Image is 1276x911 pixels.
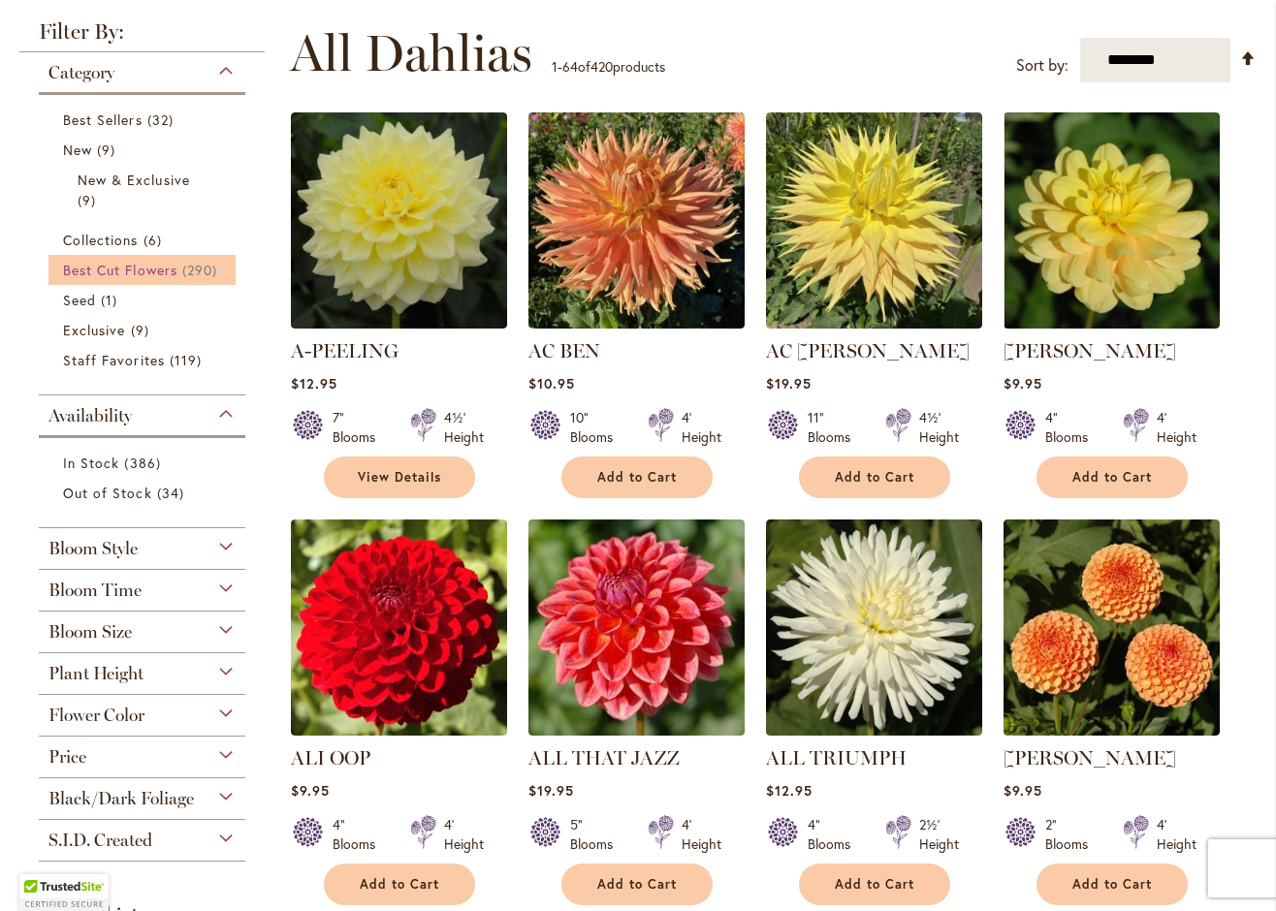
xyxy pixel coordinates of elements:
[444,815,484,854] div: 4' Height
[766,781,813,800] span: $12.95
[562,57,578,76] span: 64
[766,112,982,329] img: AC Jeri
[63,230,226,250] a: Collections
[48,746,86,768] span: Price
[1072,876,1152,893] span: Add to Cart
[131,320,154,340] span: 9
[63,483,226,503] a: Out of Stock 34
[63,484,152,502] span: Out of Stock
[324,456,475,498] a: View Details
[63,291,96,309] span: Seed
[1004,721,1220,739] a: AMBER QUEEN
[15,842,69,896] iframe: Launch Accessibility Center
[48,405,132,426] span: Availability
[552,57,558,76] span: 1
[766,374,812,393] span: $19.95
[291,112,507,329] img: A-Peeling
[808,815,862,854] div: 4" Blooms
[182,260,222,280] span: 290
[290,24,532,82] span: All Dahlias
[1004,314,1220,332] a: AHOY MATEY
[291,374,337,393] span: $12.95
[597,876,677,893] span: Add to Cart
[78,171,190,189] span: New & Exclusive
[528,314,745,332] a: AC BEN
[552,51,665,82] p: - of products
[19,21,265,52] strong: Filter By:
[528,721,745,739] a: ALL THAT JAZZ
[48,538,138,559] span: Bloom Style
[766,339,970,362] a: AC [PERSON_NAME]
[1072,469,1152,486] span: Add to Cart
[766,746,907,770] a: ALL TRIUMPH
[170,350,207,370] span: 119
[1157,408,1196,447] div: 4' Height
[766,314,982,332] a: AC Jeri
[528,339,600,362] a: AC BEN
[561,456,713,498] button: Add to Cart
[1157,815,1196,854] div: 4' Height
[63,351,165,369] span: Staff Favorites
[291,339,399,362] a: A-PEELING
[63,141,92,159] span: New
[570,815,624,854] div: 5" Blooms
[561,864,713,905] button: Add to Cart
[63,321,125,339] span: Exclusive
[919,408,959,447] div: 4½' Height
[147,110,178,130] span: 32
[63,454,119,472] span: In Stock
[63,260,226,280] a: Best Cut Flowers
[1004,746,1176,770] a: [PERSON_NAME]
[63,290,226,310] a: Seed
[444,408,484,447] div: 4½' Height
[766,721,982,739] a: ALL TRIUMPH
[570,408,624,447] div: 10" Blooms
[124,453,165,473] span: 386
[799,456,950,498] button: Add to Cart
[597,469,677,486] span: Add to Cart
[291,721,507,739] a: ALI OOP
[1004,374,1042,393] span: $9.95
[48,621,132,643] span: Bloom Size
[63,350,226,370] a: Staff Favorites
[333,815,387,854] div: 4" Blooms
[528,746,680,770] a: ALL THAT JAZZ
[1016,47,1069,83] label: Sort by:
[324,864,475,905] button: Add to Cart
[1037,456,1188,498] button: Add to Cart
[1004,781,1042,800] span: $9.95
[358,469,441,486] span: View Details
[63,453,226,473] a: In Stock 386
[78,190,101,210] span: 9
[48,663,144,684] span: Plant Height
[48,830,152,851] span: S.I.D. Created
[157,483,189,503] span: 34
[1004,519,1220,736] img: AMBER QUEEN
[63,231,139,249] span: Collections
[291,314,507,332] a: A-Peeling
[590,57,613,76] span: 420
[1045,408,1100,447] div: 4" Blooms
[101,290,122,310] span: 1
[528,519,745,736] img: ALL THAT JAZZ
[1004,339,1176,362] a: [PERSON_NAME]
[97,140,120,160] span: 9
[835,876,914,893] span: Add to Cart
[1004,112,1220,329] img: AHOY MATEY
[799,864,950,905] button: Add to Cart
[63,110,226,130] a: Best Sellers
[1037,864,1188,905] button: Add to Cart
[766,519,982,736] img: ALL TRIUMPH
[528,781,574,800] span: $19.95
[528,112,745,329] img: AC BEN
[48,705,144,726] span: Flower Color
[63,320,226,340] a: Exclusive
[63,140,226,160] a: New
[1045,815,1100,854] div: 2" Blooms
[682,815,721,854] div: 4' Height
[48,788,194,809] span: Black/Dark Foliage
[682,408,721,447] div: 4' Height
[919,815,959,854] div: 2½' Height
[48,62,114,83] span: Category
[291,746,370,770] a: ALI OOP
